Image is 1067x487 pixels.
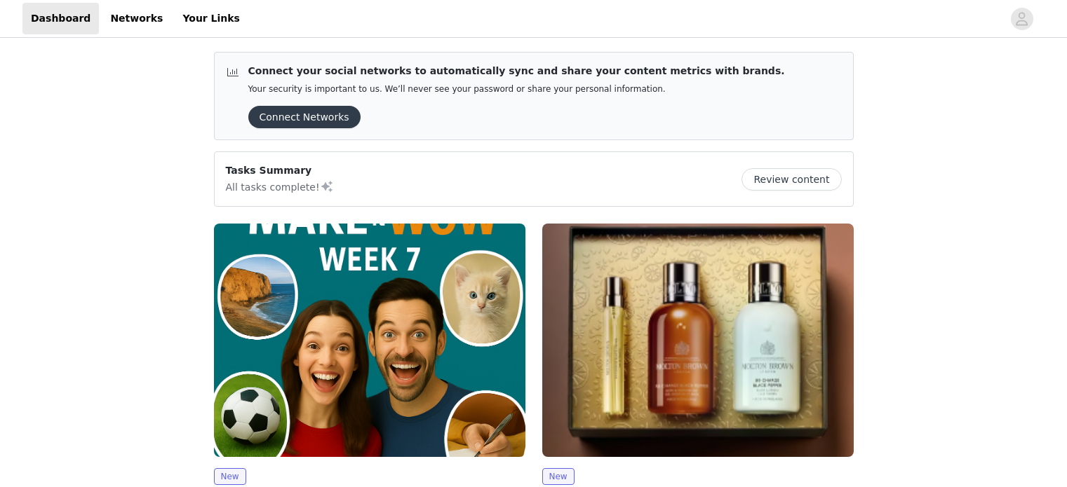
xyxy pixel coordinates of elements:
p: Connect your social networks to automatically sync and share your content metrics with brands. [248,64,785,78]
img: wowcher.co.uk [542,224,854,457]
p: All tasks complete! [226,178,334,195]
span: New [542,468,575,485]
p: Tasks Summary [226,163,334,178]
button: Connect Networks [248,106,361,128]
span: New [214,468,246,485]
a: Your Links [174,3,248,34]
a: Dashboard [22,3,99,34]
p: Your security is important to us. We’ll never see your password or share your personal information. [248,84,785,95]
div: avatar [1015,8,1028,30]
button: Review content [741,168,841,191]
a: Networks [102,3,171,34]
img: wowcher.co.uk [214,224,525,457]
